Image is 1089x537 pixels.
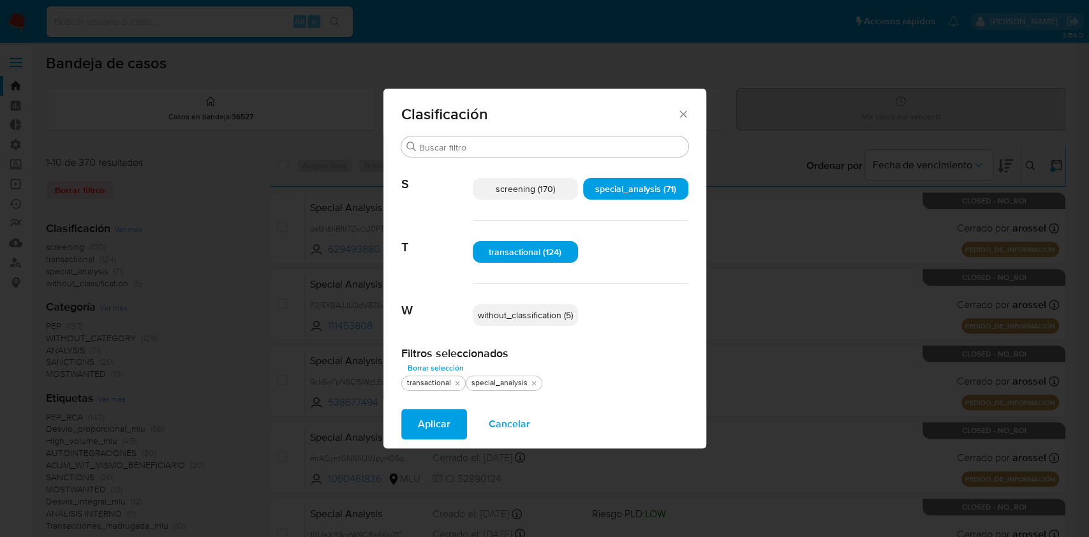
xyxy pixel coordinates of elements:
[478,309,573,321] span: without_classification (5)
[418,410,450,438] span: Aplicar
[401,221,473,255] span: T
[401,360,470,376] button: Borrar selección
[473,304,578,326] div: without_classification (5)
[401,346,688,360] h2: Filtros seleccionados
[404,378,454,388] div: transactional
[419,142,683,153] input: Buscar filtro
[473,178,578,200] div: screening (170)
[677,108,688,119] button: Cerrar
[489,410,530,438] span: Cancelar
[489,246,561,258] span: transactional (124)
[496,182,555,195] span: screening (170)
[583,178,688,200] div: special_analysis (71)
[401,158,473,192] span: S
[473,241,578,263] div: transactional (124)
[401,284,473,318] span: W
[452,378,463,388] button: quitar transactional
[406,142,417,152] button: Buscar
[595,182,676,195] span: special_analysis (71)
[472,409,547,439] button: Cancelar
[401,107,678,122] span: Clasificación
[469,378,530,388] div: special_analysis
[529,378,539,388] button: quitar special_analysis
[408,362,464,374] span: Borrar selección
[401,409,467,439] button: Aplicar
